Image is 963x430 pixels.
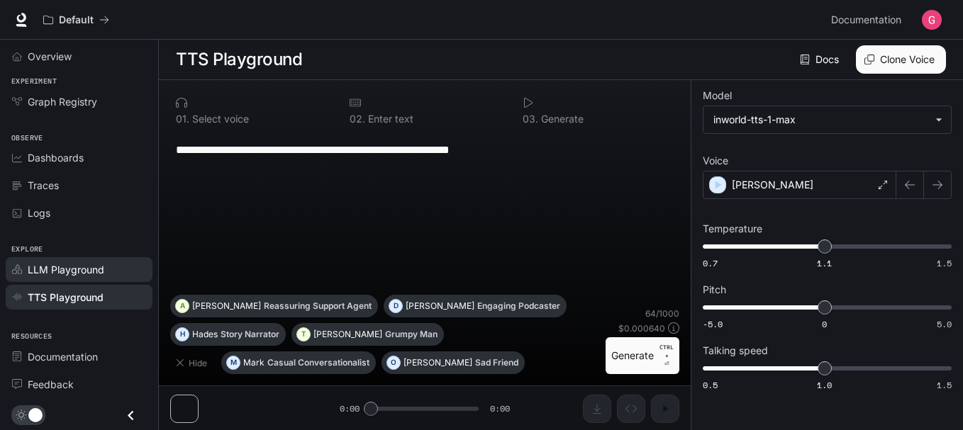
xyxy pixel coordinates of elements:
[6,44,152,69] a: Overview
[606,337,679,374] button: GenerateCTRL +⏎
[28,150,84,165] span: Dashboards
[28,377,74,392] span: Feedback
[115,401,147,430] button: Close drawer
[28,262,104,277] span: LLM Playground
[703,257,718,269] span: 0.7
[385,330,438,339] p: Grumpy Man
[403,358,472,367] p: [PERSON_NAME]
[291,323,444,346] button: T[PERSON_NAME]Grumpy Man
[221,330,279,339] p: Story Narrator
[28,178,59,193] span: Traces
[937,257,952,269] span: 1.5
[831,11,901,29] span: Documentation
[703,379,718,391] span: 0.5
[170,351,216,374] button: Hide
[384,295,567,317] button: D[PERSON_NAME]Engaging Podcaster
[365,114,413,124] p: Enter text
[176,323,189,346] div: H
[538,114,584,124] p: Generate
[6,145,152,170] a: Dashboards
[389,295,402,317] div: D
[732,178,813,192] p: [PERSON_NAME]
[170,323,286,346] button: HHadesStory Narrator
[937,318,952,330] span: 5.0
[28,94,97,109] span: Graph Registry
[176,45,302,74] h1: TTS Playground
[6,200,152,225] a: Logs
[59,14,94,26] p: Default
[703,156,728,166] p: Voice
[817,257,832,269] span: 1.1
[192,302,261,310] p: [PERSON_NAME]
[6,173,152,198] a: Traces
[659,343,674,368] p: ⏎
[28,49,72,64] span: Overview
[192,330,218,339] p: Hades
[382,351,525,374] button: O[PERSON_NAME]Sad Friend
[6,372,152,397] a: Feedback
[387,351,400,374] div: O
[28,407,43,422] span: Dark mode toggle
[28,349,98,364] span: Documentation
[176,114,189,124] p: 0 1 .
[703,346,768,356] p: Talking speed
[350,114,365,124] p: 0 2 .
[937,379,952,391] span: 1.5
[37,6,116,34] button: All workspaces
[176,295,189,317] div: A
[6,344,152,369] a: Documentation
[243,358,265,367] p: Mark
[28,205,50,220] span: Logs
[267,358,369,367] p: Casual Conversationalist
[227,351,240,374] div: M
[797,45,845,74] a: Docs
[264,302,372,310] p: Reassuring Support Agent
[523,114,538,124] p: 0 3 .
[822,318,827,330] span: 0
[713,113,928,127] div: inworld-tts-1-max
[221,351,376,374] button: MMarkCasual Conversationalist
[313,330,382,339] p: [PERSON_NAME]
[28,290,104,305] span: TTS Playground
[703,285,726,295] p: Pitch
[6,89,152,114] a: Graph Registry
[6,257,152,282] a: LLM Playground
[659,343,674,360] p: CTRL +
[297,323,310,346] div: T
[189,114,249,124] p: Select voice
[825,6,912,34] a: Documentation
[6,285,152,310] a: TTS Playground
[856,45,946,74] button: Clone Voice
[703,106,951,133] div: inworld-tts-1-max
[817,379,832,391] span: 1.0
[170,295,378,317] button: A[PERSON_NAME]Reassuring Support Agent
[703,91,732,101] p: Model
[922,10,942,30] img: User avatar
[703,224,762,234] p: Temperature
[918,6,946,34] button: User avatar
[406,302,474,310] p: [PERSON_NAME]
[703,318,723,330] span: -5.0
[477,302,560,310] p: Engaging Podcaster
[475,358,518,367] p: Sad Friend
